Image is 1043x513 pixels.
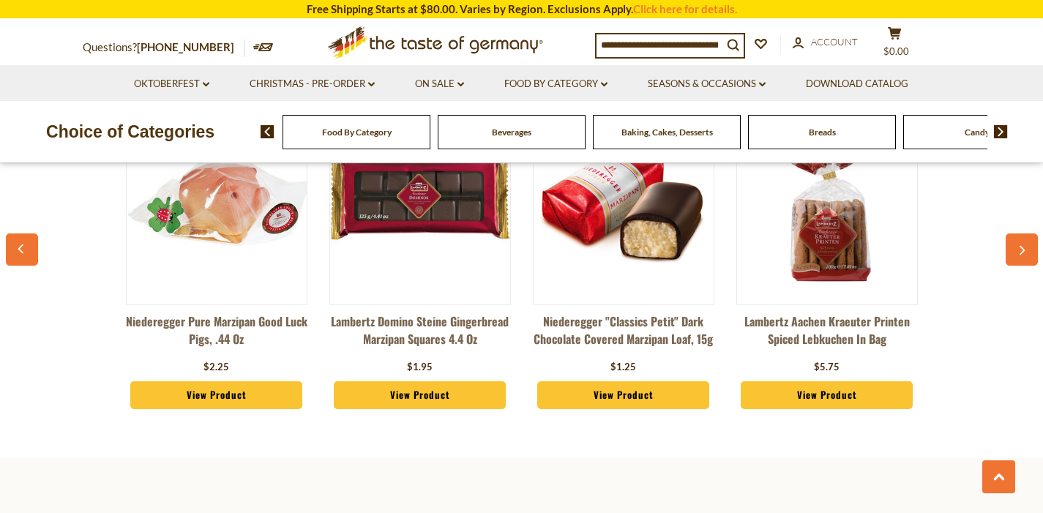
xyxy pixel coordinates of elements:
[83,38,245,57] p: Questions?
[203,360,229,375] div: $2.25
[873,26,917,63] button: $0.00
[261,125,274,138] img: previous arrow
[809,127,836,138] a: Breads
[533,312,714,356] a: Niederegger "Classics Petit" Dark Chocolate Covered Marzipan Loaf, 15g
[126,312,307,356] a: Niederegger Pure Marzipan Good Luck Pigs, .44 oz
[883,45,909,57] span: $0.00
[250,76,375,92] a: Christmas - PRE-ORDER
[329,312,511,356] a: Lambertz Domino Steine Gingerbread Marzipan Squares 4.4 oz
[134,76,209,92] a: Oktoberfest
[504,76,608,92] a: Food By Category
[633,2,737,15] a: Click here for details.
[415,76,464,92] a: On Sale
[137,40,234,53] a: [PHONE_NUMBER]
[648,76,766,92] a: Seasons & Occasions
[793,34,858,50] a: Account
[994,125,1008,138] img: next arrow
[737,113,917,293] img: Lambertz Aachen Kraeuter Printen Spiced Lebkuchen in Bag
[534,138,714,267] img: Niederegger
[965,127,990,138] a: Candy
[130,381,303,409] a: View Product
[537,381,710,409] a: View Product
[610,360,636,375] div: $1.25
[741,381,913,409] a: View Product
[811,36,858,48] span: Account
[736,312,918,356] a: Lambertz Aachen Kraeuter Printen Spiced Lebkuchen in Bag
[322,127,392,138] a: Food By Category
[407,360,433,375] div: $1.95
[621,127,713,138] a: Baking, Cakes, Desserts
[806,76,908,92] a: Download Catalog
[492,127,531,138] a: Beverages
[330,113,510,293] img: Lambertz Domino Steine Gingerbread Marzipan Squares 4.4 oz
[814,360,840,375] div: $5.75
[127,113,307,293] img: Niederegger Pure Marzipan Good Luck Pigs, .44 oz
[334,381,506,409] a: View Product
